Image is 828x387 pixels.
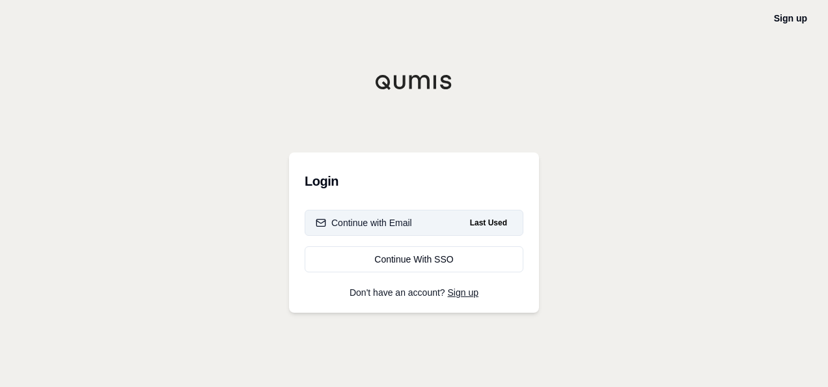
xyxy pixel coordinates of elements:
[465,215,512,231] span: Last Used
[316,253,512,266] div: Continue With SSO
[448,287,478,298] a: Sign up
[305,288,523,297] p: Don't have an account?
[316,216,412,229] div: Continue with Email
[305,246,523,272] a: Continue With SSO
[375,74,453,90] img: Qumis
[305,168,523,194] h3: Login
[774,13,807,23] a: Sign up
[305,210,523,236] button: Continue with EmailLast Used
